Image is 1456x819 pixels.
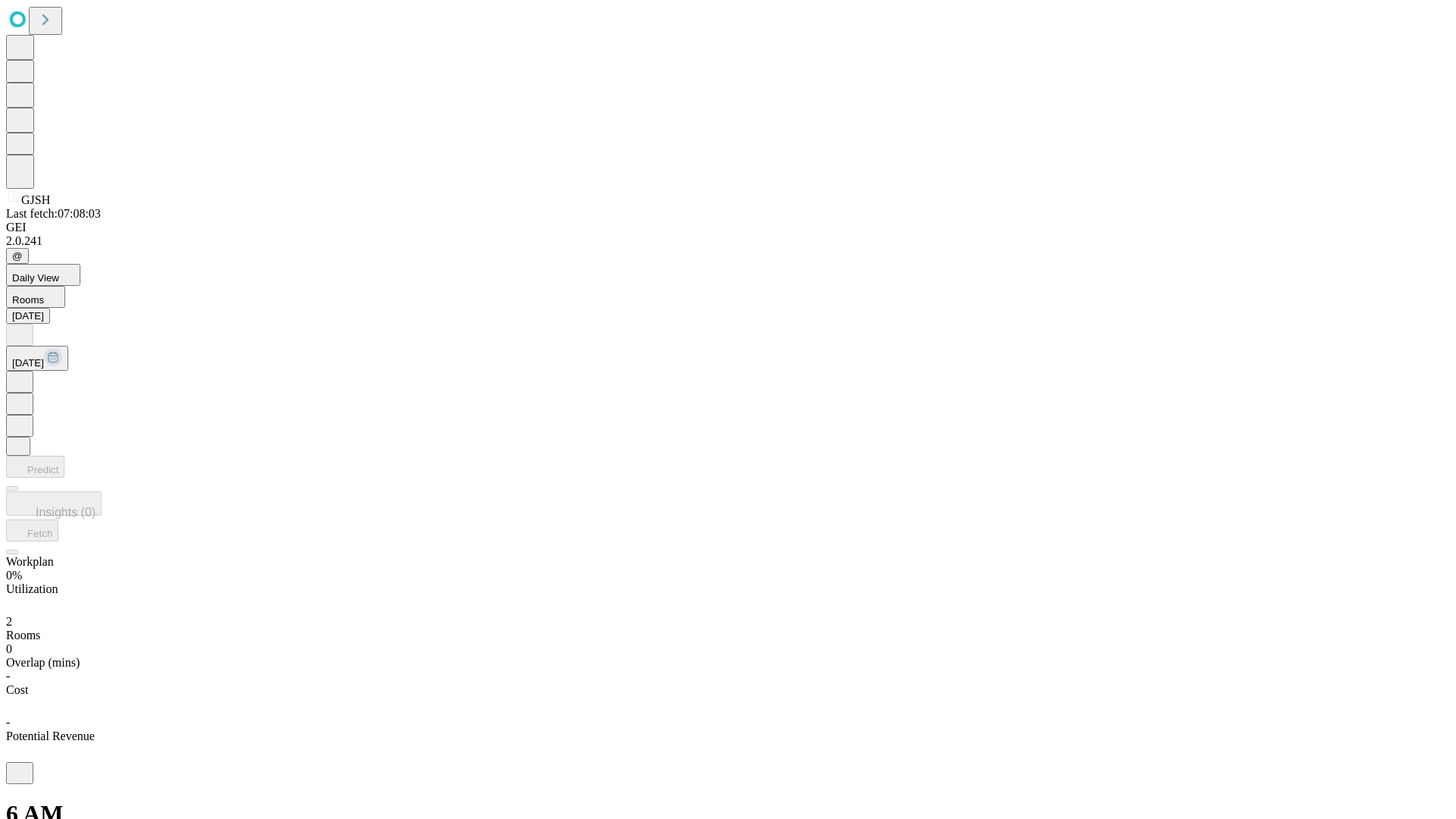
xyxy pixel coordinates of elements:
span: - [6,716,10,729]
span: @ [12,250,23,262]
span: 0% [6,569,22,582]
span: - [6,670,10,682]
button: Fetch [6,519,58,541]
span: [DATE] [12,357,44,369]
span: Cost [6,683,28,696]
button: [DATE] [6,346,68,371]
span: Rooms [12,294,44,306]
span: Potential Revenue [6,730,95,742]
span: GJSH [21,193,50,206]
span: Daily View [12,272,59,284]
button: Daily View [6,264,80,286]
span: 2 [6,615,12,628]
span: Overlap (mins) [6,656,80,669]
button: Insights (0) [6,491,102,516]
span: Rooms [6,629,40,642]
button: Rooms [6,286,65,308]
span: 0 [6,642,12,655]
span: Last fetch: 07:08:03 [6,207,101,220]
button: Predict [6,456,64,478]
div: 2.0.241 [6,234,1450,248]
span: Workplan [6,555,54,568]
button: @ [6,248,29,264]
button: [DATE] [6,308,50,324]
span: Insights (0) [36,506,96,519]
span: Utilization [6,582,58,595]
div: GEI [6,221,1450,234]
